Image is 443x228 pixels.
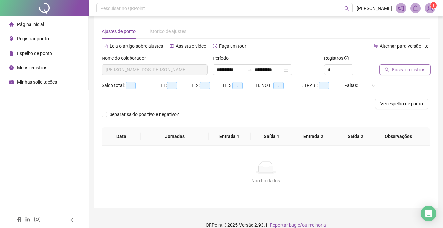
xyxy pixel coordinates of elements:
[17,51,52,56] span: Espelho de ponto
[34,216,41,223] span: instagram
[392,66,425,73] span: Buscar registros
[9,65,14,70] span: clock-circle
[232,82,243,89] span: --:--
[9,22,14,27] span: home
[17,80,57,85] span: Minhas solicitações
[247,67,252,72] span: swap-right
[298,82,344,89] div: H. TRAB.:
[24,216,31,223] span: linkedin
[190,82,223,89] div: HE 2:
[9,36,14,41] span: environment
[200,82,210,89] span: --:--
[421,206,436,221] div: Open Intercom Messenger
[372,83,375,88] span: 0
[372,127,425,146] th: Observações
[425,3,435,13] img: 84075
[251,127,292,146] th: Saída 1
[9,51,14,56] span: file
[324,55,349,62] span: Registros
[377,133,420,140] span: Observações
[430,2,437,9] sup: Atualize o seu contato no menu Meus Dados
[319,82,329,89] span: --:--
[273,82,284,89] span: --:--
[380,100,423,107] span: Ver espelho de ponto
[213,44,217,48] span: history
[107,111,182,118] span: Separar saldo positivo e negativo?
[357,5,392,12] span: [PERSON_NAME]
[176,43,206,49] span: Assista o vídeo
[106,65,204,75] span: THIAGO LOPES DOS SANTOS
[398,5,404,11] span: notification
[126,82,136,89] span: --:--
[17,36,49,41] span: Registrar ponto
[247,67,252,72] span: to
[334,127,376,146] th: Saída 2
[413,5,418,11] span: bell
[292,127,334,146] th: Entrada 2
[219,43,246,49] span: Faça um tour
[344,6,349,11] span: search
[170,44,174,48] span: youtube
[270,222,326,228] span: Reportar bug e/ou melhoria
[17,65,47,70] span: Meus registros
[102,82,157,89] div: Saldo total:
[102,127,141,146] th: Data
[256,82,298,89] div: H. NOT.:
[373,44,378,48] span: swap
[380,43,428,49] span: Alternar para versão lite
[17,22,44,27] span: Página inicial
[167,82,177,89] span: --:--
[9,80,14,84] span: schedule
[110,177,422,184] div: Não há dados
[344,56,349,60] span: info-circle
[379,64,431,75] button: Buscar registros
[102,29,136,34] span: Ajustes de ponto
[102,55,150,62] label: Nome do colaborador
[213,55,233,62] label: Período
[209,127,251,146] th: Entrada 1
[344,83,359,88] span: Faltas:
[110,43,163,49] span: Leia o artigo sobre ajustes
[14,216,21,223] span: facebook
[157,82,190,89] div: HE 1:
[375,99,428,109] button: Ver espelho de ponto
[103,44,108,48] span: file-text
[146,29,186,34] span: Histórico de ajustes
[433,3,435,8] span: 1
[141,127,208,146] th: Jornadas
[70,218,74,222] span: left
[223,82,256,89] div: HE 3:
[239,222,253,228] span: Versão
[385,67,389,72] span: search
